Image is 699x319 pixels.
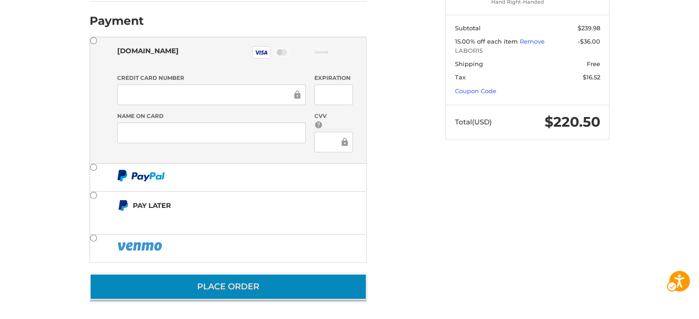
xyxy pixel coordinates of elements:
span: $16.52 [583,73,600,81]
span: Total (USD) [455,118,492,126]
iframe: PayPal Message 1 [117,215,309,223]
label: Expiration [314,74,352,82]
span: Tax [455,73,466,81]
span: LABOR15 [455,46,600,56]
span: Shipping [455,60,483,67]
label: Name on Card [117,112,306,120]
h2: Payment [90,14,144,28]
iframe: Google Iframe | Google Customer Reviews [623,294,699,319]
span: $239.98 [578,24,600,32]
div: Pay Later [133,198,309,213]
div: [DOMAIN_NAME] [117,43,179,58]
img: PayPal icon [117,170,165,181]
img: PayPal icon [117,241,164,252]
a: Remove [520,38,545,45]
span: 15.00% off each item [455,38,520,45]
label: CVV [314,112,352,129]
span: Free [587,60,600,67]
a: Coupon Code [455,87,496,95]
button: Place Order [90,274,367,300]
span: $220.50 [545,113,600,130]
img: Pay Later icon [117,200,129,211]
span: -$36.00 [578,38,600,45]
span: Subtotal [455,24,481,32]
label: Credit Card Number [117,74,306,82]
